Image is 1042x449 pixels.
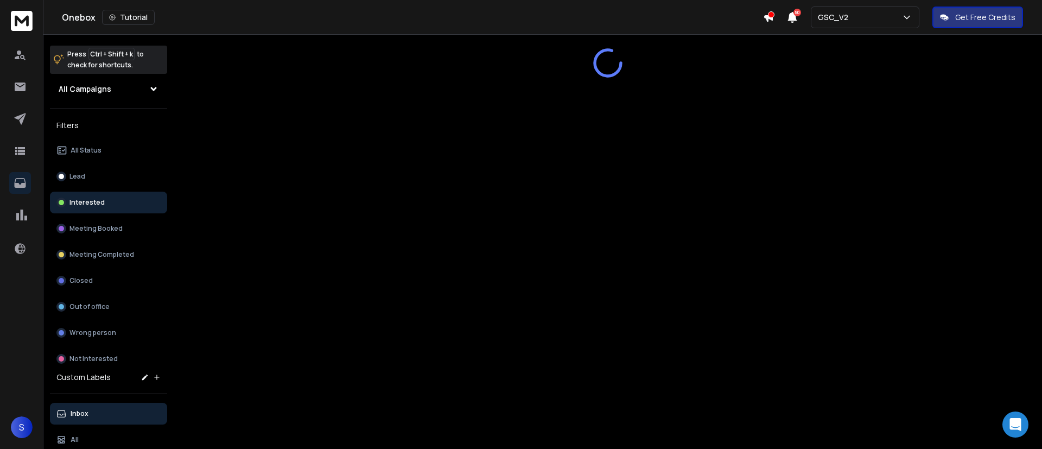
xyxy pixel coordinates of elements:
[69,172,85,181] p: Lead
[818,12,853,23] p: GSC_V2
[56,372,111,383] h3: Custom Labels
[793,9,801,16] span: 50
[1002,412,1028,438] div: Open Intercom Messenger
[102,10,155,25] button: Tutorial
[50,348,167,370] button: Not Interested
[50,192,167,213] button: Interested
[955,12,1015,23] p: Get Free Credits
[50,270,167,292] button: Closed
[50,403,167,425] button: Inbox
[69,276,93,285] p: Closed
[50,166,167,187] button: Lead
[11,416,33,438] button: S
[50,244,167,265] button: Meeting Completed
[71,435,79,444] p: All
[59,84,111,94] h1: All Campaigns
[50,322,167,344] button: Wrong person
[50,296,167,318] button: Out of office
[69,355,118,363] p: Not Interested
[50,218,167,239] button: Meeting Booked
[67,49,144,71] p: Press to check for shortcuts.
[71,146,101,155] p: All Status
[50,140,167,161] button: All Status
[69,250,134,259] p: Meeting Completed
[932,7,1023,28] button: Get Free Credits
[69,328,116,337] p: Wrong person
[50,118,167,133] h3: Filters
[50,78,167,100] button: All Campaigns
[69,302,110,311] p: Out of office
[71,409,88,418] p: Inbox
[69,198,105,207] p: Interested
[88,48,135,60] span: Ctrl + Shift + k
[69,224,123,233] p: Meeting Booked
[62,10,763,25] div: Onebox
